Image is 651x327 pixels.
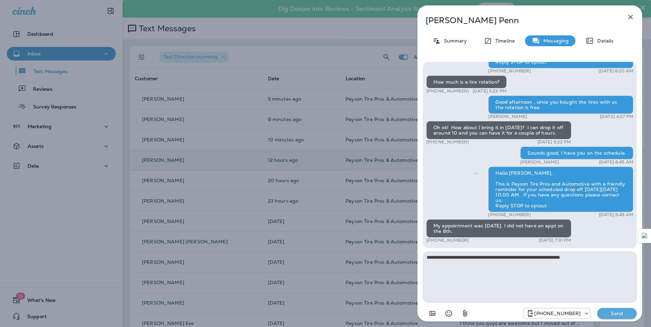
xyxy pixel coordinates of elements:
p: [PERSON_NAME] Penn [426,16,612,25]
p: Send [603,310,631,316]
div: +1 (928) 260-4498 [523,309,590,317]
div: My appointment was [DATE]. I did not have an appt on the 8th. [426,219,571,238]
p: [PHONE_NUMBER] [488,212,531,218]
div: Sounds good, I have you on the schedule. [520,147,633,159]
button: Send [597,308,637,319]
div: Hello [PERSON_NAME], This is Payson Tire Pros and Automotive with a friendly reminder for your sc... [488,167,633,212]
p: [DATE] 4:27 PM [600,114,633,119]
p: [DATE] 8:45 AM [599,159,633,165]
p: [PHONE_NUMBER] [426,139,469,145]
p: Timeline [492,38,515,44]
button: Add in a premade template [426,307,439,320]
p: Summary [441,38,467,44]
p: [PERSON_NAME] [520,159,559,165]
p: [PHONE_NUMBER] [426,238,469,243]
button: Select an emoji [442,307,456,320]
p: [PHONE_NUMBER] [488,68,531,74]
div: Good afternoon , since you bought the tires with us the rotation is free. [488,96,633,114]
div: How much is a tire rotation? [426,75,507,88]
p: Details [594,38,614,44]
p: [PHONE_NUMBER] [426,88,469,94]
p: Messaging [540,38,569,44]
p: [DATE] 5:22 PM [537,139,571,145]
img: Detect Auto [642,233,648,239]
p: [DATE] 9:49 AM [599,212,633,218]
div: Oh ok! How about I bring it in [DATE]? I can drop it off around 10 and you can have it for a coup... [426,121,571,139]
p: [PHONE_NUMBER] [534,311,581,316]
p: [DATE] 7:31 PM [539,238,571,243]
p: [DATE] 3:23 PM [473,88,507,94]
span: Sent [475,170,478,176]
p: [PERSON_NAME] [488,114,527,119]
p: [DATE] 8:20 AM [599,68,633,74]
